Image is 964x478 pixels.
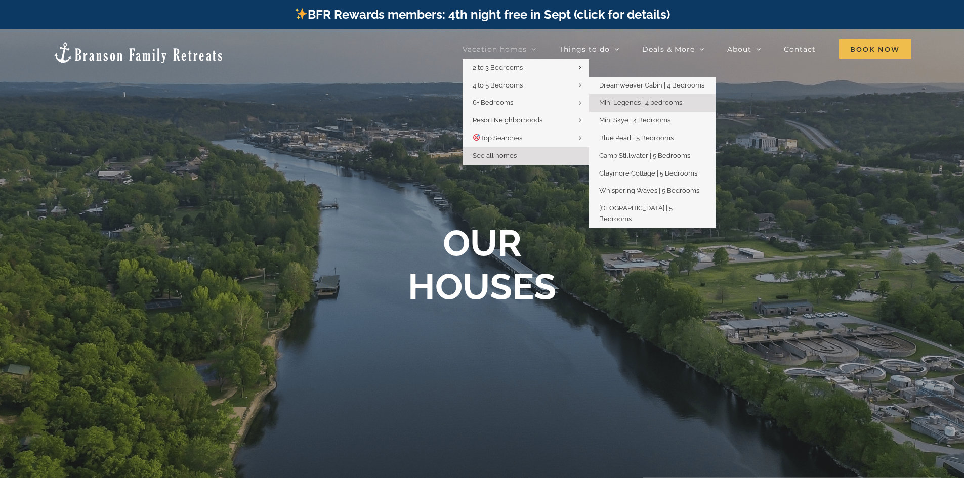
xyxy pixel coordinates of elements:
a: Blue Pearl | 5 Bedrooms [589,129,716,147]
span: Deals & More [642,46,695,53]
img: ✨ [295,8,307,20]
span: Whispering Waves | 5 Bedrooms [599,187,699,194]
b: OUR HOUSES [408,222,556,308]
span: [GEOGRAPHIC_DATA] | 5 Bedrooms [599,204,673,223]
a: 4 to 5 Bedrooms [463,77,589,95]
span: Mini Skye | 4 Bedrooms [599,116,670,124]
span: Camp Stillwater | 5 Bedrooms [599,152,690,159]
span: 2 to 3 Bedrooms [473,64,523,71]
span: Mini Legends | 4 bedrooms [599,99,682,106]
a: 🎯Top Searches [463,129,589,147]
a: Deals & More [642,39,704,59]
a: Vacation homes [463,39,536,59]
a: 2 to 3 Bedrooms [463,59,589,77]
a: [GEOGRAPHIC_DATA] | 5 Bedrooms [589,200,716,228]
a: Claymore Cottage | 5 Bedrooms [589,165,716,183]
a: Book Now [839,39,911,59]
span: See all homes [473,152,517,159]
span: 6+ Bedrooms [473,99,513,106]
nav: Main Menu [463,39,911,59]
img: 🎯 [473,134,480,141]
img: Branson Family Retreats Logo [53,41,224,64]
span: Things to do [559,46,610,53]
span: Dreamweaver Cabin | 4 Bedrooms [599,81,704,89]
span: Contact [784,46,816,53]
a: Mini Skye | 4 Bedrooms [589,112,716,129]
a: Whispering Waves | 5 Bedrooms [589,182,716,200]
a: Resort Neighborhoods [463,112,589,129]
a: Dreamweaver Cabin | 4 Bedrooms [589,77,716,95]
span: Claymore Cottage | 5 Bedrooms [599,169,697,177]
a: Camp Stillwater | 5 Bedrooms [589,147,716,165]
span: About [727,46,751,53]
a: Mini Legends | 4 bedrooms [589,94,716,112]
a: BFR Rewards members: 4th night free in Sept (click for details) [294,7,670,22]
a: See all homes [463,147,589,165]
span: Vacation homes [463,46,527,53]
span: 4 to 5 Bedrooms [473,81,523,89]
span: Top Searches [473,134,522,142]
span: Resort Neighborhoods [473,116,542,124]
a: 6+ Bedrooms [463,94,589,112]
a: About [727,39,761,59]
span: Blue Pearl | 5 Bedrooms [599,134,674,142]
a: Contact [784,39,816,59]
a: Things to do [559,39,619,59]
